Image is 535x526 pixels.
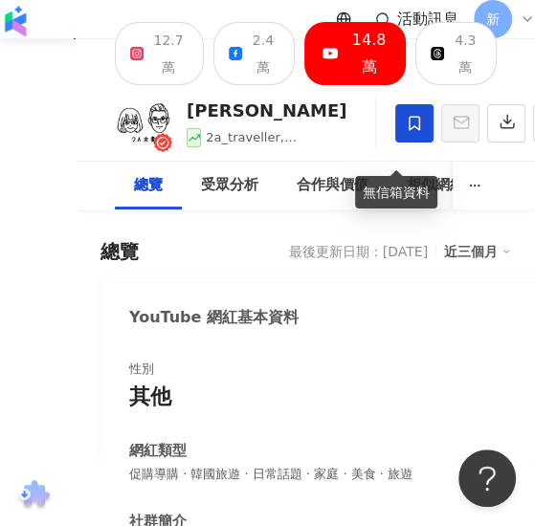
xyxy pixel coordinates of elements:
button: 14.8萬 [304,22,407,85]
div: 總覽 [100,238,139,265]
span: 2a_traveller, 2a_foodie, 2A夫妻 [206,130,316,164]
div: 4.3萬 [449,27,481,80]
button: 12.7萬 [115,22,204,85]
div: 其他 [129,383,171,412]
a: search [27,38,65,113]
div: 近三個月 [444,239,511,264]
span: 活動訊息 [397,10,458,28]
div: [PERSON_NAME] [187,99,346,122]
div: 12.7萬 [148,27,189,80]
div: 2.4萬 [247,27,279,80]
div: 最後更新日期：[DATE] [289,244,428,259]
div: 性別 [129,361,154,378]
div: 相似網紅 [407,174,464,197]
div: 14.8萬 [346,27,392,80]
div: 總覽 [134,174,163,197]
div: YouTube 網紅基本資料 [129,307,299,328]
img: KOL Avatar [115,95,172,152]
span: 新 [486,9,500,30]
div: 網紅類型 [129,441,187,461]
div: 無信箱資料 [355,176,437,208]
div: 受眾分析 [201,174,258,197]
div: 合作與價值 [297,174,368,197]
iframe: Help Scout Beacon - Open [458,449,516,507]
button: 2.4萬 [213,22,295,85]
button: 4.3萬 [415,22,497,85]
